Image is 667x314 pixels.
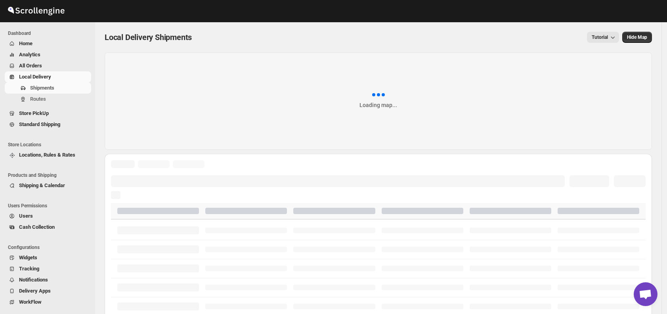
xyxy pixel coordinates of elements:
[5,82,91,94] button: Shipments
[5,149,91,161] button: Locations, Rules & Rates
[30,85,54,91] span: Shipments
[592,34,608,40] span: Tutorial
[587,32,619,43] button: Tutorial
[19,74,51,80] span: Local Delivery
[19,224,55,230] span: Cash Collection
[19,63,42,69] span: All Orders
[627,34,647,40] span: Hide Map
[8,172,91,178] span: Products and Shipping
[19,121,60,127] span: Standard Shipping
[5,285,91,297] button: Delivery Apps
[8,30,91,36] span: Dashboard
[359,101,397,109] div: Loading map...
[19,255,37,260] span: Widgets
[5,38,91,49] button: Home
[19,110,49,116] span: Store PickUp
[8,244,91,251] span: Configurations
[19,299,42,305] span: WorkFlow
[622,32,652,43] button: Map action label
[19,182,65,188] span: Shipping & Calendar
[5,297,91,308] button: WorkFlow
[5,222,91,233] button: Cash Collection
[19,266,39,272] span: Tracking
[5,180,91,191] button: Shipping & Calendar
[5,60,91,71] button: All Orders
[19,288,51,294] span: Delivery Apps
[105,33,192,42] span: Local Delivery Shipments
[5,263,91,274] button: Tracking
[19,277,48,283] span: Notifications
[19,40,32,46] span: Home
[5,49,91,60] button: Analytics
[634,282,657,306] div: Open chat
[5,274,91,285] button: Notifications
[19,152,75,158] span: Locations, Rules & Rates
[8,203,91,209] span: Users Permissions
[30,96,46,102] span: Routes
[19,213,33,219] span: Users
[5,94,91,105] button: Routes
[5,211,91,222] button: Users
[8,142,91,148] span: Store Locations
[19,52,40,57] span: Analytics
[5,252,91,263] button: Widgets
